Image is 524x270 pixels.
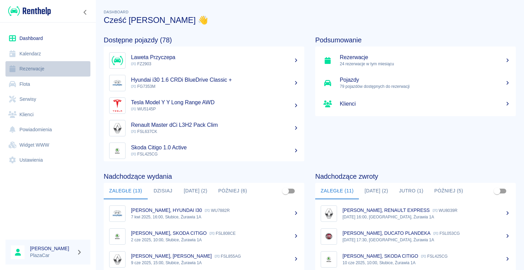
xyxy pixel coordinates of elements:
p: 2 cze 2025, 10:00, Słubice, Żurawia 1A [131,237,299,243]
span: FZ2903 [131,62,151,66]
img: Image [111,144,124,157]
a: Serwisy [5,92,90,107]
h6: [PERSON_NAME] [30,245,74,252]
p: [PERSON_NAME], [PERSON_NAME] [131,253,212,259]
a: Dashboard [5,31,90,46]
span: FSL425CG [131,152,158,157]
h5: Laweta Przyczepa [131,54,299,61]
img: Image [111,99,124,112]
a: Klienci [5,107,90,122]
p: WU8039R [433,208,457,213]
a: Powiadomienia [5,122,90,137]
h3: Cześć [PERSON_NAME] 👋 [104,15,516,25]
span: WU5145P [131,107,156,111]
p: [PERSON_NAME], DUCATO PLANDEKA [343,230,431,236]
a: Image[PERSON_NAME], RENAULT EXPRESS WU8039R[DATE] 16:00, [GEOGRAPHIC_DATA], Żurawia 1A [315,202,516,225]
img: Renthelp logo [8,5,51,17]
img: Image [111,230,124,243]
h4: Nadchodzące wydania [104,172,304,180]
p: 24 rezerwacje w tym miesiącu [340,61,510,67]
a: Ustawienia [5,152,90,168]
h5: Hyundai i30 1.6 CRDi BlueDrive Classic + [131,77,299,83]
span: Pokaż przypisane tylko do mnie [491,185,504,198]
span: FG7353M [131,84,155,89]
a: Renthelp logo [5,5,51,17]
h4: Nadchodzące zwroty [315,172,516,180]
img: Image [111,207,124,220]
h5: Skoda Citigo 1.0 Active [131,144,299,151]
p: [PERSON_NAME], SKODA CITIGO [131,230,207,236]
button: Jutro (1) [394,183,429,199]
span: Pokaż przypisane tylko do mnie [279,185,292,198]
button: Zaległe (13) [104,183,148,199]
p: [DATE] 16:00, [GEOGRAPHIC_DATA], Żurawia 1A [343,214,510,220]
img: Image [111,54,124,67]
h5: Pojazdy [340,77,510,83]
img: Image [111,122,124,135]
a: ImageLaweta Przyczepa FZ2903 [104,49,304,72]
button: [DATE] (2) [359,183,394,199]
img: Image [322,230,335,243]
p: [DATE] 17:30, [GEOGRAPHIC_DATA], Żurawia 1A [343,237,510,243]
button: [DATE] (2) [178,183,213,199]
a: ImageTesla Model Y Y Long Range AWD WU5145P [104,94,304,117]
button: Później (5) [429,183,469,199]
p: WU7882R [205,208,230,213]
a: ImageRenault Master dCi L3H2 Pack Clim FSL637CK [104,117,304,139]
h4: Dostępne pojazdy (78) [104,36,304,44]
a: Rezerwacje [5,61,90,77]
a: Kalendarz [5,46,90,62]
img: Image [322,253,335,266]
a: Flota [5,77,90,92]
button: Później (6) [213,183,253,199]
p: [PERSON_NAME], SKODA CITIGO [343,253,418,259]
h4: Podsumowanie [315,36,516,44]
img: Image [111,77,124,90]
img: Image [111,253,124,266]
p: 79 pojazdów dostępnych do rezerwacji [340,83,510,90]
a: Image[PERSON_NAME], HYUNDAI I30 WU7882R7 kwi 2025, 16:00, Słubice, Żurawia 1A [104,202,304,225]
h5: Klienci [340,100,510,107]
a: Pojazdy79 pojazdów dostępnych do rezerwacji [315,72,516,94]
p: PlazaCar [30,252,74,259]
img: Image [322,207,335,220]
button: Dzisiaj [148,183,178,199]
p: [PERSON_NAME], HYUNDAI I30 [131,207,202,213]
h5: Renault Master dCi L3H2 Pack Clim [131,122,299,129]
p: FSL808CE [209,231,236,236]
a: ImageHyundai i30 1.6 CRDi BlueDrive Classic + FG7353M [104,72,304,94]
button: Zaległe (11) [315,183,359,199]
span: Dashboard [104,10,129,14]
button: Zwiń nawigację [80,8,90,17]
a: Image[PERSON_NAME], SKODA CITIGO FSL808CE2 cze 2025, 10:00, Słubice, Żurawia 1A [104,225,304,248]
span: FSL637CK [131,129,157,134]
p: FSL053CG [433,231,460,236]
p: 10 cze 2025, 10:00, Słubice, Żurawia 1A [343,260,510,266]
a: Klienci [315,94,516,113]
p: FSL855AG [215,254,241,259]
a: Widget WWW [5,137,90,153]
p: FSL425CG [421,254,448,259]
p: 9 cze 2025, 15:00, Słubice, Żurawia 1A [131,260,299,266]
p: [PERSON_NAME], RENAULT EXPRESS [343,207,430,213]
a: Rezerwacje24 rezerwacje w tym miesiącu [315,49,516,72]
h5: Tesla Model Y Y Long Range AWD [131,99,299,106]
p: 7 kwi 2025, 16:00, Słubice, Żurawia 1A [131,214,299,220]
h5: Rezerwacje [340,54,510,61]
a: ImageSkoda Citigo 1.0 Active FSL425CG [104,139,304,162]
a: Image[PERSON_NAME], DUCATO PLANDEKA FSL053CG[DATE] 17:30, [GEOGRAPHIC_DATA], Żurawia 1A [315,225,516,248]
